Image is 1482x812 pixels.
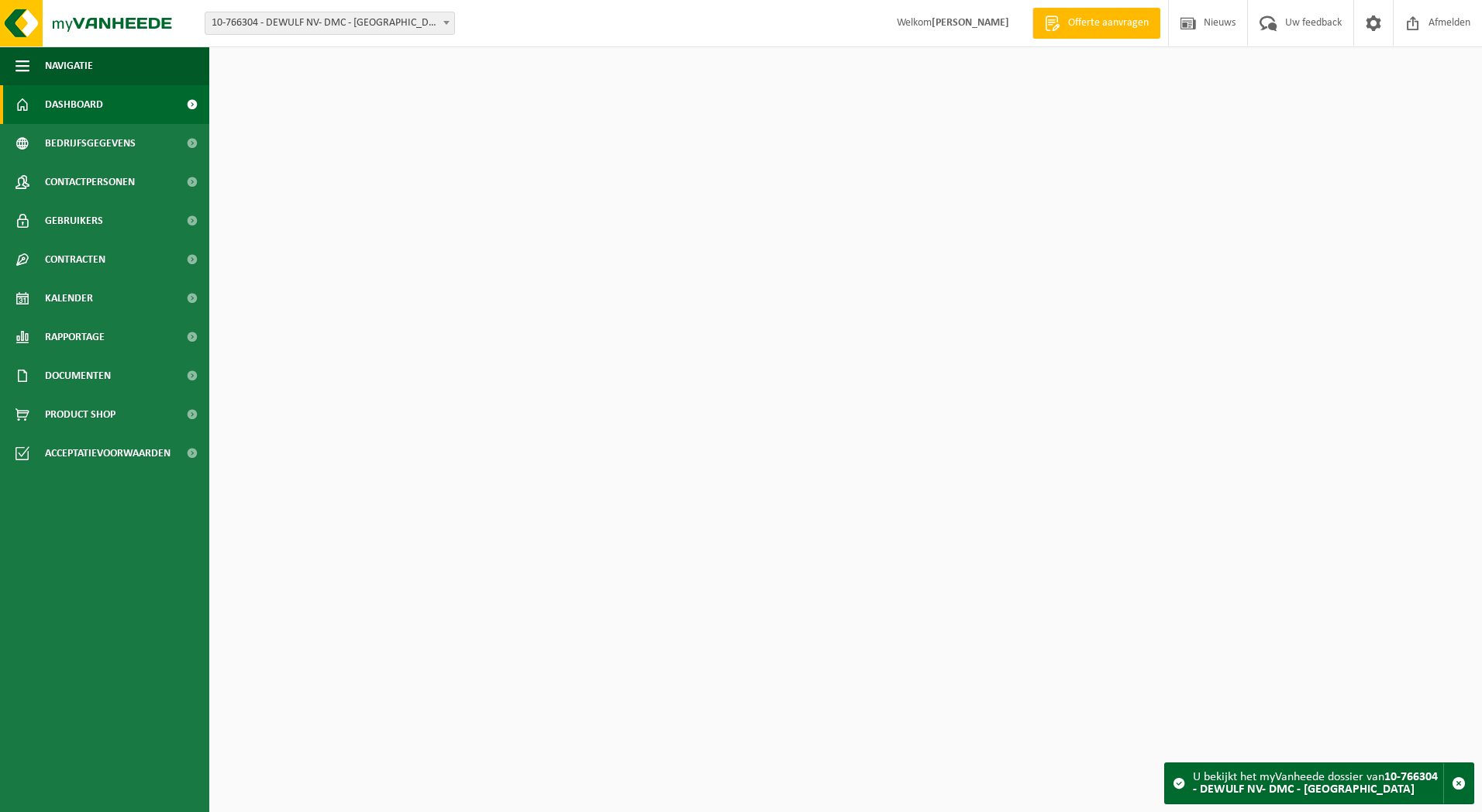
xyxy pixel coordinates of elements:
span: 10-766304 - DEWULF NV- DMC - RUMBEKE [205,12,455,35]
span: Rapportage [45,318,105,356]
strong: [PERSON_NAME] [932,17,1009,29]
span: Contracten [45,240,105,279]
strong: 10-766304 - DEWULF NV- DMC - [GEOGRAPHIC_DATA] [1193,771,1438,796]
span: Documenten [45,356,111,395]
span: Dashboard [45,85,103,124]
span: Offerte aanvragen [1064,15,1153,31]
span: Bedrijfsgegevens [45,124,136,163]
span: Kalender [45,279,93,318]
span: 10-766304 - DEWULF NV- DMC - RUMBEKE [205,12,454,34]
span: Navigatie [45,46,93,85]
span: Contactpersonen [45,163,135,201]
span: Acceptatievoorwaarden [45,434,171,473]
span: Product Shop [45,395,115,434]
span: Gebruikers [45,201,103,240]
a: Offerte aanvragen [1032,8,1160,39]
div: U bekijkt het myVanheede dossier van [1193,763,1443,803]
